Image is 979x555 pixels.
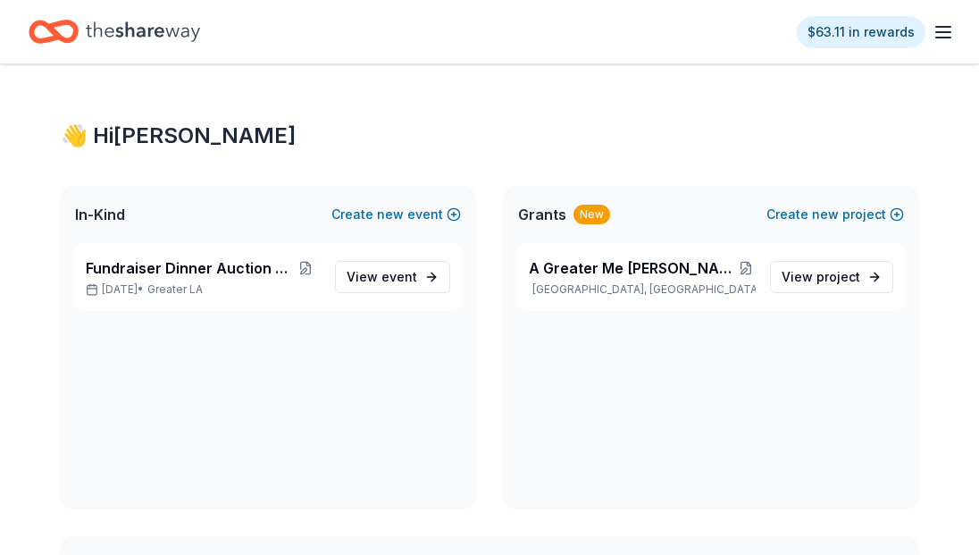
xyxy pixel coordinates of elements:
span: Fundraiser Dinner Auction & Raffle [86,257,291,279]
p: [DATE] • [86,282,321,297]
span: new [812,204,839,225]
a: Home [29,11,200,53]
span: new [377,204,404,225]
span: project [816,269,860,284]
span: Greater LA [147,282,203,297]
span: A Greater Me [PERSON_NAME] Youth Empowerment [529,257,735,279]
a: View event [335,261,450,293]
div: New [573,205,610,224]
span: Grants [518,204,566,225]
div: 👋 Hi [PERSON_NAME] [61,122,918,150]
button: Createnewproject [766,204,904,225]
a: $63.11 in rewards [797,16,925,48]
p: [GEOGRAPHIC_DATA], [GEOGRAPHIC_DATA] [529,282,756,297]
span: event [381,269,417,284]
span: View [782,266,860,288]
span: In-Kind [75,204,125,225]
a: View project [770,261,893,293]
button: Createnewevent [331,204,461,225]
span: View [347,266,417,288]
